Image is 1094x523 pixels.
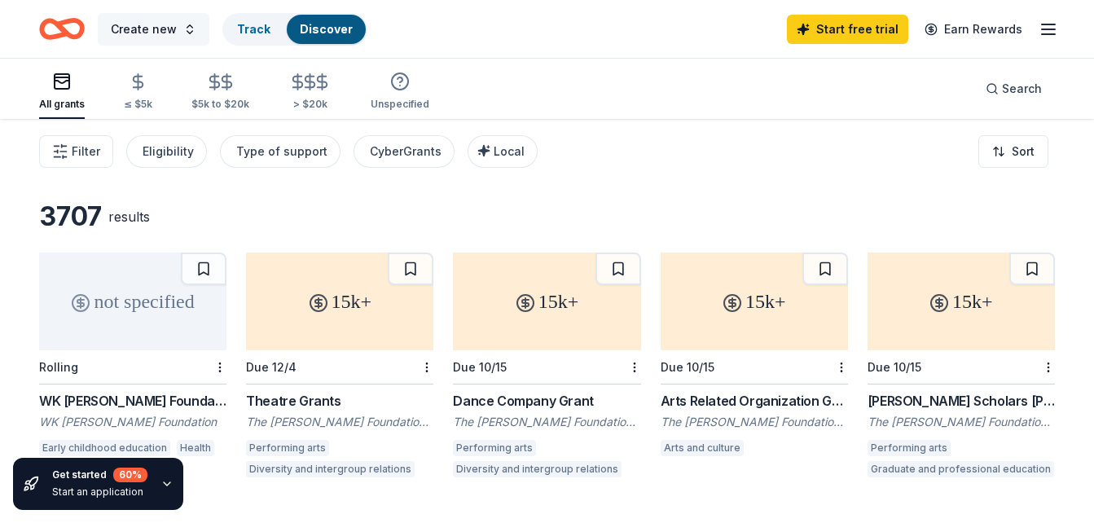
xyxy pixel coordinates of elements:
[246,253,433,482] a: 15k+Due 12/4Theatre GrantsThe [PERSON_NAME] Foundation, Inc.Performing artsDiversity and intergro...
[661,253,848,461] a: 15k+Due 10/15Arts Related Organization GrantThe [PERSON_NAME] Foundation, Inc.Arts and culture
[868,253,1055,350] div: 15k+
[288,66,332,119] button: > $20k
[246,360,297,374] div: Due 12/4
[978,135,1048,168] button: Sort
[39,65,85,119] button: All grants
[39,10,85,48] a: Home
[371,65,429,119] button: Unspecified
[124,66,152,119] button: ≤ $5k
[111,20,177,39] span: Create new
[39,253,226,350] div: not specified
[371,98,429,111] div: Unspecified
[113,468,147,482] div: 60 %
[246,461,415,477] div: Diversity and intergroup relations
[222,13,367,46] button: TrackDiscover
[52,486,147,499] div: Start an application
[370,142,442,161] div: CyberGrants
[246,440,329,456] div: Performing arts
[39,391,226,411] div: WK [PERSON_NAME] Foundation Grant
[868,253,1055,482] a: 15k+Due 10/15[PERSON_NAME] Scholars [PERSON_NAME]The [PERSON_NAME] Foundation, Inc.Performing art...
[868,360,921,374] div: Due 10/15
[868,391,1055,411] div: [PERSON_NAME] Scholars [PERSON_NAME]
[39,200,102,233] div: 3707
[39,440,170,456] div: Early childhood education
[39,98,85,111] div: All grants
[453,461,622,477] div: Diversity and intergroup relations
[52,468,147,482] div: Get started
[236,142,327,161] div: Type of support
[246,391,433,411] div: Theatre Grants
[661,440,744,456] div: Arts and culture
[453,253,640,350] div: 15k+
[220,135,341,168] button: Type of support
[453,391,640,411] div: Dance Company Grant
[661,253,848,350] div: 15k+
[108,207,150,226] div: results
[246,253,433,350] div: 15k+
[1012,142,1035,161] span: Sort
[468,135,538,168] button: Local
[124,98,152,111] div: ≤ $5k
[98,13,209,46] button: Create new
[300,22,353,36] a: Discover
[177,440,214,456] div: Health
[973,73,1055,105] button: Search
[288,98,332,111] div: > $20k
[1002,79,1042,99] span: Search
[868,440,951,456] div: Performing arts
[453,253,640,482] a: 15k+Due 10/15Dance Company GrantThe [PERSON_NAME] Foundation, Inc.Performing artsDiversity and in...
[39,253,226,495] a: not specifiedRollingWK [PERSON_NAME] Foundation GrantWK [PERSON_NAME] FoundationEarly childhood e...
[453,414,640,430] div: The [PERSON_NAME] Foundation, Inc.
[661,414,848,430] div: The [PERSON_NAME] Foundation, Inc.
[661,391,848,411] div: Arts Related Organization Grant
[39,360,78,374] div: Rolling
[39,135,113,168] button: Filter
[453,440,536,456] div: Performing arts
[354,135,455,168] button: CyberGrants
[246,414,433,430] div: The [PERSON_NAME] Foundation, Inc.
[191,66,249,119] button: $5k to $20k
[494,144,525,158] span: Local
[191,98,249,111] div: $5k to $20k
[72,142,100,161] span: Filter
[453,360,507,374] div: Due 10/15
[39,414,226,430] div: WK [PERSON_NAME] Foundation
[126,135,207,168] button: Eligibility
[143,142,194,161] div: Eligibility
[787,15,908,44] a: Start free trial
[868,414,1055,430] div: The [PERSON_NAME] Foundation, Inc.
[915,15,1032,44] a: Earn Rewards
[868,461,1054,477] div: Graduate and professional education
[237,22,270,36] a: Track
[661,360,714,374] div: Due 10/15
